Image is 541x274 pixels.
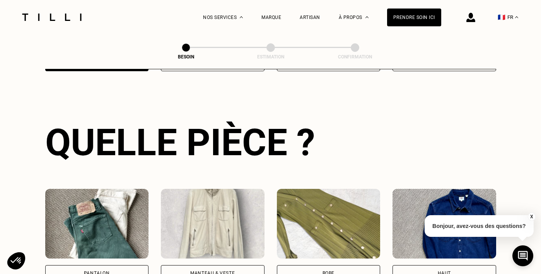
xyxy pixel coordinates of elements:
[515,16,518,18] img: menu déroulant
[300,15,320,20] a: Artisan
[387,9,441,26] a: Prendre soin ici
[240,16,243,18] img: Menu déroulant
[45,121,496,164] div: Quelle pièce ?
[425,215,534,237] p: Bonjour, avez-vous des questions?
[466,13,475,22] img: icône connexion
[161,189,265,259] img: Tilli retouche votre Manteau & Veste
[232,54,309,60] div: Estimation
[365,16,369,18] img: Menu déroulant à propos
[147,54,225,60] div: Besoin
[316,54,394,60] div: Confirmation
[277,189,381,259] img: Tilli retouche votre Robe
[393,189,496,259] img: Tilli retouche votre Haut
[45,189,149,259] img: Tilli retouche votre Pantalon
[498,14,505,21] span: 🇫🇷
[527,212,535,221] button: X
[19,14,84,21] img: Logo du service de couturière Tilli
[261,15,281,20] a: Marque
